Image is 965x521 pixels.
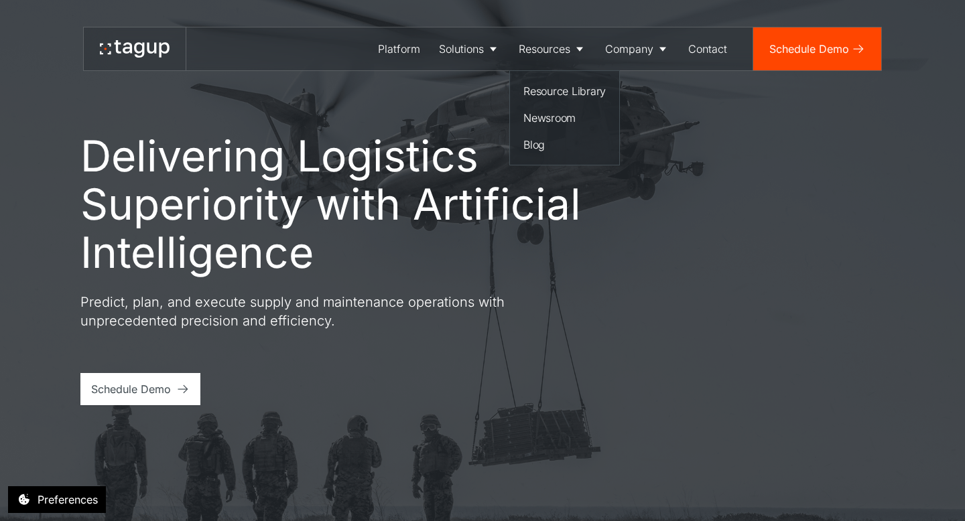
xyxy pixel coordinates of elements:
div: Newsroom [523,110,606,126]
div: Blog [523,137,606,153]
p: Predict, plan, and execute supply and maintenance operations with unprecedented precision and eff... [80,293,563,330]
div: Resources [519,41,570,57]
div: Solutions [439,41,484,57]
div: Platform [378,41,420,57]
div: Schedule Demo [91,381,171,397]
a: Resource Library [518,79,611,103]
a: Blog [518,133,611,157]
a: Resources [509,27,596,70]
div: Preferences [38,492,98,508]
a: Schedule Demo [753,27,881,70]
nav: Resources [509,70,620,165]
div: Company [605,41,653,57]
a: Newsroom [518,106,611,130]
h1: Delivering Logistics Superiority with Artificial Intelligence [80,132,643,277]
a: Contact [679,27,736,70]
div: Contact [688,41,727,57]
a: Platform [369,27,430,70]
a: Company [596,27,679,70]
a: Solutions [430,27,509,70]
div: Schedule Demo [769,41,849,57]
div: Resource Library [523,83,606,99]
a: Schedule Demo [80,373,200,405]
